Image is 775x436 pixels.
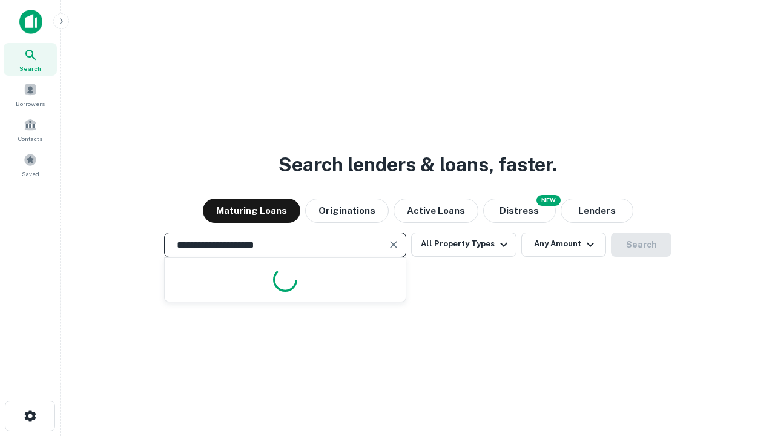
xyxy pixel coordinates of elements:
div: NEW [536,195,561,206]
img: capitalize-icon.png [19,10,42,34]
span: Search [19,64,41,73]
h3: Search lenders & loans, faster. [279,150,557,179]
button: All Property Types [411,233,516,257]
a: Borrowers [4,78,57,111]
button: Clear [385,236,402,253]
iframe: Chat Widget [714,339,775,397]
a: Saved [4,148,57,181]
button: Any Amount [521,233,606,257]
button: Lenders [561,199,633,223]
button: Originations [305,199,389,223]
button: Active Loans [394,199,478,223]
span: Contacts [18,134,42,144]
button: Search distressed loans with lien and other non-mortgage details. [483,199,556,223]
a: Search [4,43,57,76]
a: Contacts [4,113,57,146]
button: Maturing Loans [203,199,300,223]
span: Borrowers [16,99,45,108]
span: Saved [22,169,39,179]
